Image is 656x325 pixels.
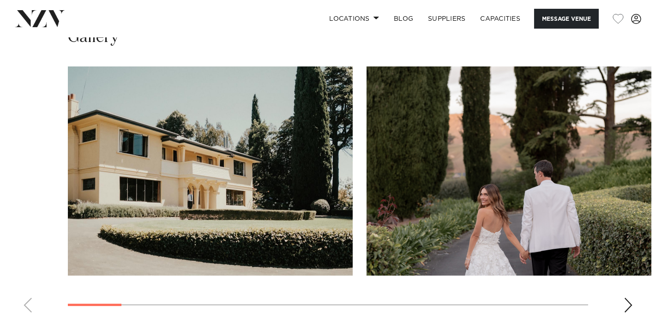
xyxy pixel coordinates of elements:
[322,9,386,29] a: Locations
[534,9,599,29] button: Message Venue
[15,10,65,27] img: nzv-logo.png
[68,66,353,276] swiper-slide: 1 / 17
[386,9,421,29] a: BLOG
[68,27,119,48] h2: Gallery
[421,9,473,29] a: SUPPLIERS
[473,9,528,29] a: Capacities
[367,66,651,276] swiper-slide: 2 / 17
